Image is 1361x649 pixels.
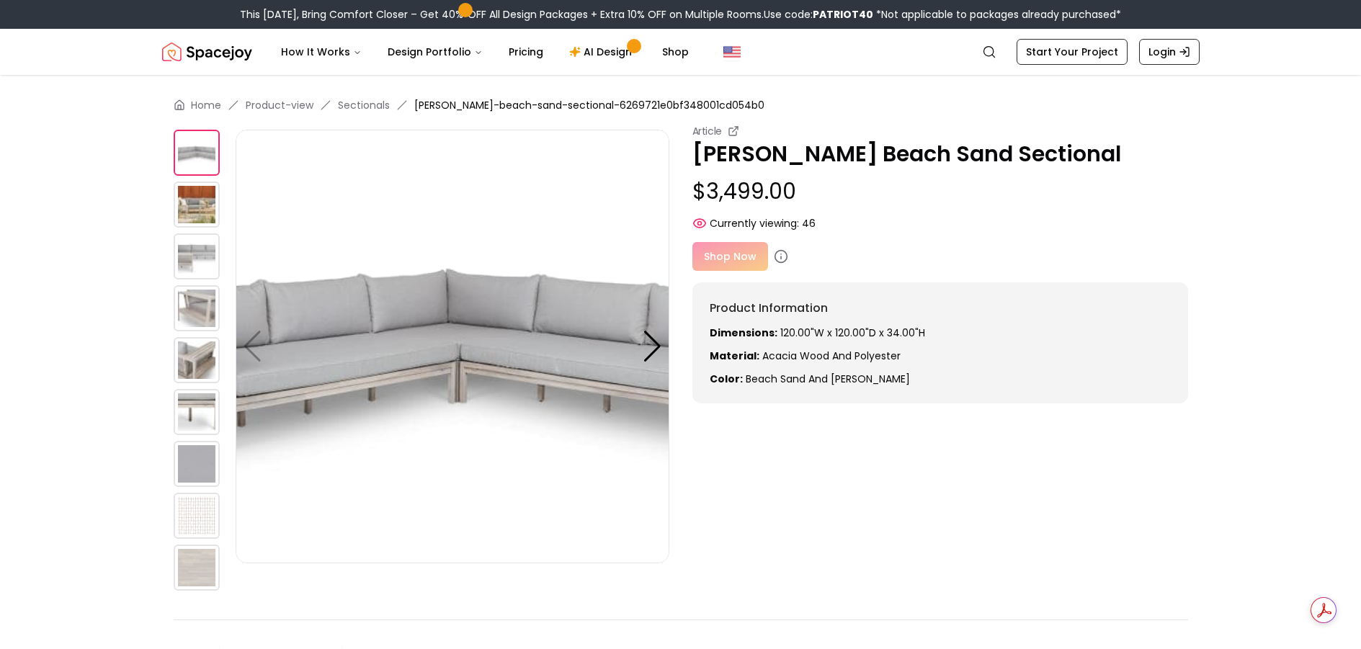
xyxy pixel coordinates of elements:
strong: Color: [710,372,743,386]
a: Product-view [246,98,313,112]
button: How It Works [269,37,373,66]
img: Spacejoy Logo [162,37,252,66]
strong: Material: [710,349,759,363]
p: [PERSON_NAME] Beach Sand Sectional [692,141,1188,167]
img: https://storage.googleapis.com/spacejoy-main/assets/6269721e0bf348001cd054b0/product_4_3mglf5mdpdk [174,337,220,383]
img: United States [723,43,741,61]
a: Pricing [497,37,555,66]
nav: Main [269,37,700,66]
a: Login [1139,39,1200,65]
span: Use code: [764,7,873,22]
p: 120.00"W x 120.00"D x 34.00"H [710,326,1171,340]
span: Currently viewing: [710,216,799,230]
h6: Product Information [710,300,1171,317]
img: https://storage.googleapis.com/spacejoy-main/assets/6269721e0bf348001cd054b0/product_2_cknpfbohnmp6 [174,545,220,591]
nav: Global [162,29,1200,75]
img: https://storage.googleapis.com/spacejoy-main/assets/6269721e0bf348001cd054b0/product_0_i0d27d6imjj [174,441,220,487]
img: https://storage.googleapis.com/spacejoy-main/assets/6269721e0bf348001cd054b0/product_2_74n95acngkec [174,233,220,279]
span: [PERSON_NAME]-beach-sand-sectional-6269721e0bf348001cd054b0 [414,98,764,112]
small: Article [692,124,723,138]
img: https://storage.googleapis.com/spacejoy-main/assets/6269721e0bf348001cd054b0/product_1_m37634pi969h [174,493,220,539]
a: Start Your Project [1017,39,1128,65]
a: Shop [651,37,700,66]
img: https://storage.googleapis.com/spacejoy-main/assets/6269721e0bf348001cd054b0/product_0_l5o9gf5i96da [174,130,220,176]
a: Spacejoy [162,37,252,66]
img: https://storage.googleapis.com/spacejoy-main/assets/6269721e0bf348001cd054b0/product_3_9n1h4idmilg3 [174,285,220,331]
img: https://storage.googleapis.com/spacejoy-main/assets/6269721e0bf348001cd054b0/product_5_jepgek2k9eb [174,389,220,435]
span: beach sand and [PERSON_NAME] [746,372,910,386]
strong: Dimensions: [710,326,777,340]
div: This [DATE], Bring Comfort Closer – Get 40% OFF All Design Packages + Extra 10% OFF on Multiple R... [240,7,1121,22]
img: https://storage.googleapis.com/spacejoy-main/assets/6269721e0bf348001cd054b0/product_1_nehklcn7icf6 [174,182,220,228]
a: Sectionals [338,98,390,112]
b: PATRIOT40 [813,7,873,22]
a: Home [191,98,221,112]
span: acacia wood and polyester [762,349,901,363]
button: Design Portfolio [376,37,494,66]
span: 46 [802,216,816,230]
nav: breadcrumb [174,98,1188,112]
img: https://storage.googleapis.com/spacejoy-main/assets/6269721e0bf348001cd054b0/product_0_l5o9gf5i96da [236,130,669,563]
span: *Not applicable to packages already purchased* [873,7,1121,22]
a: AI Design [558,37,648,66]
p: $3,499.00 [692,179,1188,205]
